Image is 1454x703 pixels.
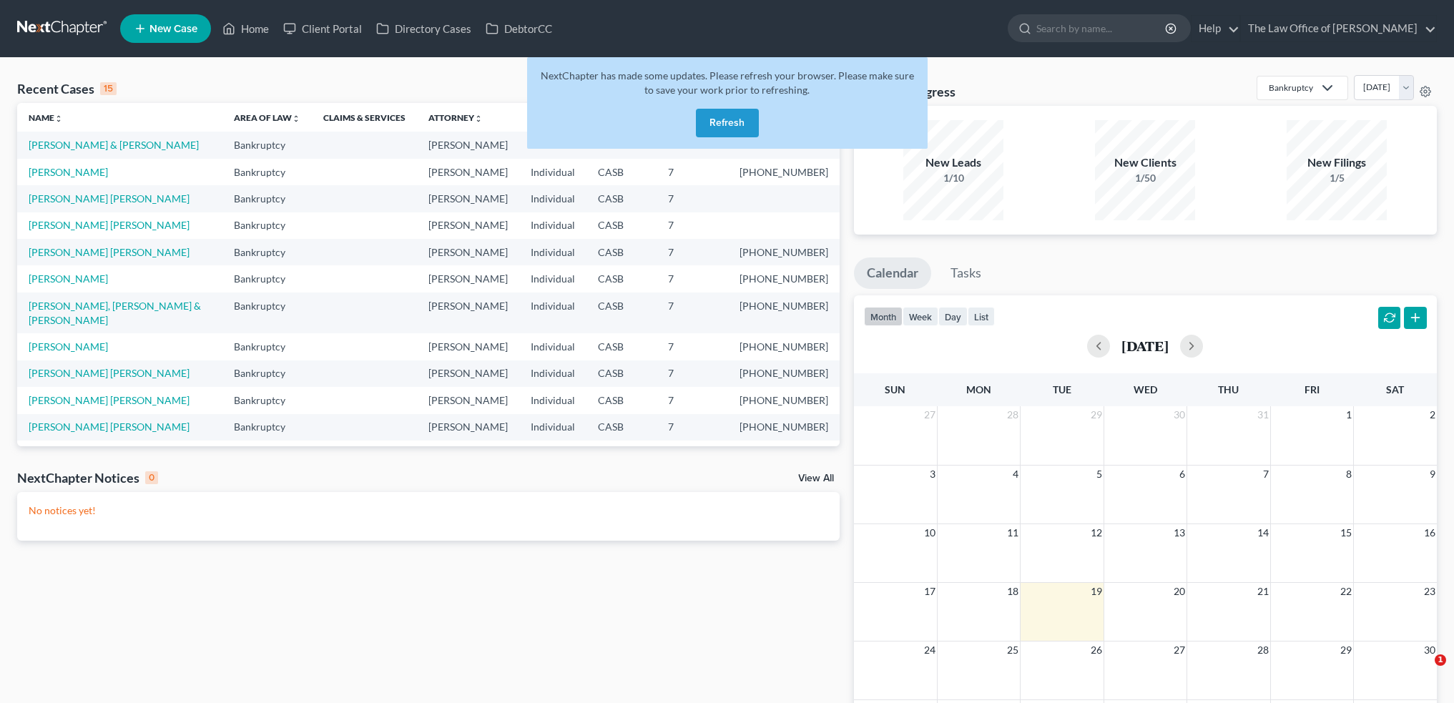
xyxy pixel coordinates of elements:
[29,272,108,285] a: [PERSON_NAME]
[798,473,834,483] a: View All
[222,333,312,360] td: Bankruptcy
[222,159,312,185] td: Bankruptcy
[1339,524,1353,541] span: 15
[928,466,937,483] span: 3
[696,109,759,137] button: Refresh
[276,16,369,41] a: Client Portal
[1036,15,1167,41] input: Search by name...
[17,80,117,97] div: Recent Cases
[1256,524,1270,541] span: 14
[222,239,312,265] td: Bankruptcy
[519,212,586,239] td: Individual
[519,387,586,413] td: Individual
[541,69,914,96] span: NextChapter has made some updates. Please refresh your browser. Please make sure to save your wor...
[519,265,586,292] td: Individual
[1423,583,1437,600] span: 23
[222,212,312,239] td: Bankruptcy
[222,441,312,467] td: Bankruptcy
[903,154,1003,171] div: New Leads
[1134,383,1157,395] span: Wed
[728,292,840,333] td: [PHONE_NUMBER]
[519,132,586,158] td: Individual
[1121,338,1169,353] h2: [DATE]
[519,159,586,185] td: Individual
[519,414,586,441] td: Individual
[234,112,300,123] a: Area of Lawunfold_more
[222,132,312,158] td: Bankruptcy
[923,406,937,423] span: 27
[1428,466,1437,483] span: 9
[938,307,968,326] button: day
[215,16,276,41] a: Home
[312,103,417,132] th: Claims & Services
[1011,466,1020,483] span: 4
[1006,406,1020,423] span: 28
[586,387,657,413] td: CASB
[1305,383,1320,395] span: Fri
[1053,383,1071,395] span: Tue
[1256,583,1270,600] span: 21
[519,360,586,387] td: Individual
[417,132,519,158] td: [PERSON_NAME]
[586,292,657,333] td: CASB
[1405,654,1440,689] iframe: Intercom live chat
[728,414,840,441] td: [PHONE_NUMBER]
[586,185,657,212] td: CASB
[29,300,201,326] a: [PERSON_NAME], [PERSON_NAME] & [PERSON_NAME]
[417,292,519,333] td: [PERSON_NAME]
[1172,583,1187,600] span: 20
[29,367,190,379] a: [PERSON_NAME] [PERSON_NAME]
[968,307,995,326] button: list
[222,185,312,212] td: Bankruptcy
[728,333,840,360] td: [PHONE_NUMBER]
[519,441,586,467] td: Individual
[1423,641,1437,659] span: 30
[1241,16,1436,41] a: The Law Office of [PERSON_NAME]
[903,307,938,326] button: week
[657,360,728,387] td: 7
[417,265,519,292] td: [PERSON_NAME]
[29,166,108,178] a: [PERSON_NAME]
[1089,524,1104,541] span: 12
[923,583,937,600] span: 17
[1218,383,1239,395] span: Thu
[657,333,728,360] td: 7
[1339,583,1353,600] span: 22
[417,185,519,212] td: [PERSON_NAME]
[519,185,586,212] td: Individual
[1345,466,1353,483] span: 8
[657,239,728,265] td: 7
[417,239,519,265] td: [PERSON_NAME]
[923,524,937,541] span: 10
[1435,654,1446,666] span: 1
[586,360,657,387] td: CASB
[1339,641,1353,659] span: 29
[29,112,63,123] a: Nameunfold_more
[369,16,478,41] a: Directory Cases
[1423,524,1437,541] span: 16
[222,414,312,441] td: Bankruptcy
[586,414,657,441] td: CASB
[417,441,519,467] td: [PERSON_NAME]
[728,239,840,265] td: [PHONE_NUMBER]
[586,212,657,239] td: CASB
[29,421,190,433] a: [PERSON_NAME] [PERSON_NAME]
[417,387,519,413] td: [PERSON_NAME]
[1269,82,1313,94] div: Bankruptcy
[657,212,728,239] td: 7
[728,159,840,185] td: [PHONE_NUMBER]
[1256,641,1270,659] span: 28
[728,265,840,292] td: [PHONE_NUMBER]
[474,114,483,123] i: unfold_more
[1287,154,1387,171] div: New Filings
[519,292,586,333] td: Individual
[222,292,312,333] td: Bankruptcy
[478,16,559,41] a: DebtorCC
[657,292,728,333] td: 7
[728,387,840,413] td: [PHONE_NUMBER]
[903,171,1003,185] div: 1/10
[1095,154,1195,171] div: New Clients
[1345,406,1353,423] span: 1
[586,441,657,467] td: CASB
[1172,524,1187,541] span: 13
